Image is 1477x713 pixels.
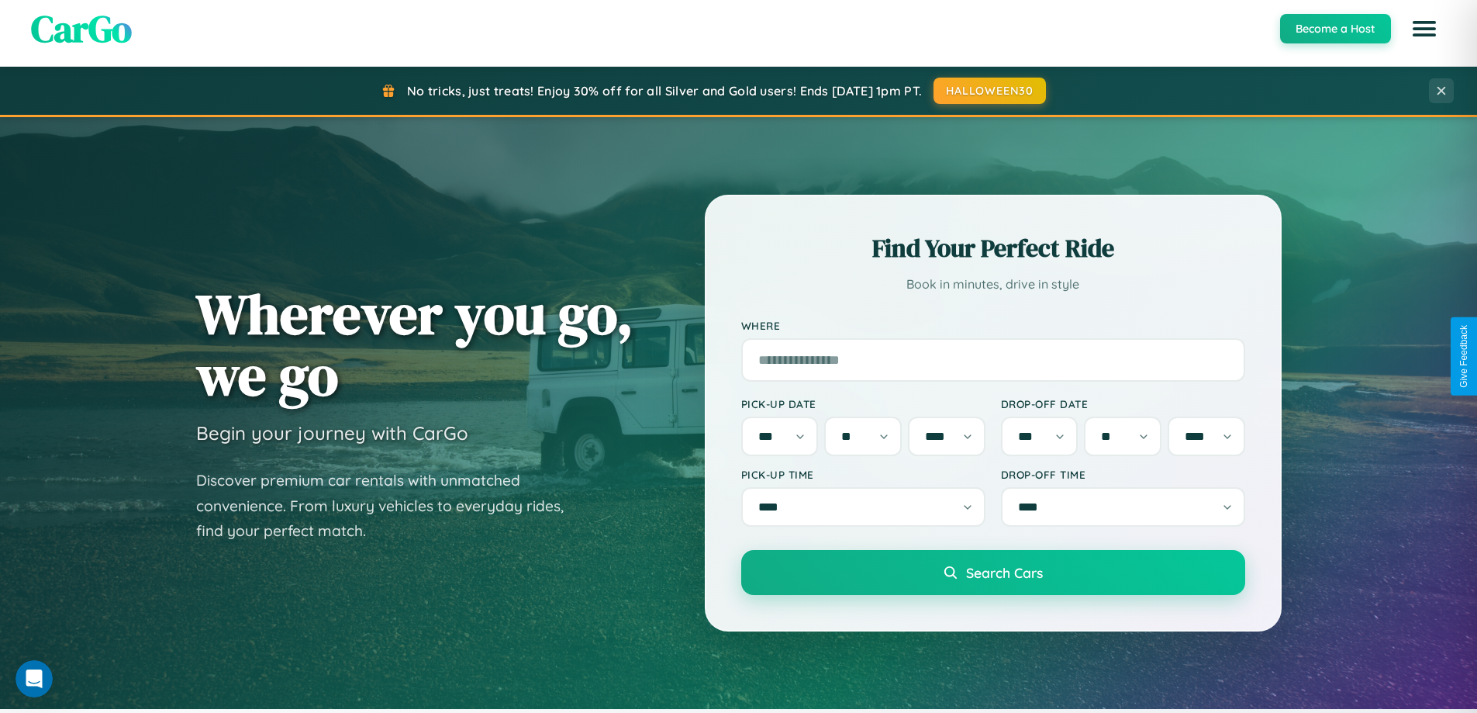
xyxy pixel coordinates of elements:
[741,397,985,410] label: Pick-up Date
[933,78,1046,104] button: HALLOWEEN30
[741,319,1245,332] label: Where
[196,468,584,544] p: Discover premium car rentals with unmatched convenience. From luxury vehicles to everyday rides, ...
[196,283,633,406] h1: Wherever you go, we go
[741,550,1245,595] button: Search Cars
[16,660,53,697] iframe: Intercom live chat
[31,3,132,54] span: CarGo
[1001,468,1245,481] label: Drop-off Time
[1403,7,1446,50] button: Open menu
[1458,325,1469,388] div: Give Feedback
[407,83,922,99] span: No tricks, just treats! Enjoy 30% off for all Silver and Gold users! Ends [DATE] 1pm PT.
[1001,397,1245,410] label: Drop-off Date
[741,273,1245,296] p: Book in minutes, drive in style
[741,468,985,481] label: Pick-up Time
[966,564,1043,581] span: Search Cars
[741,231,1245,265] h2: Find Your Perfect Ride
[1280,14,1391,43] button: Become a Host
[196,421,468,445] h3: Begin your journey with CarGo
